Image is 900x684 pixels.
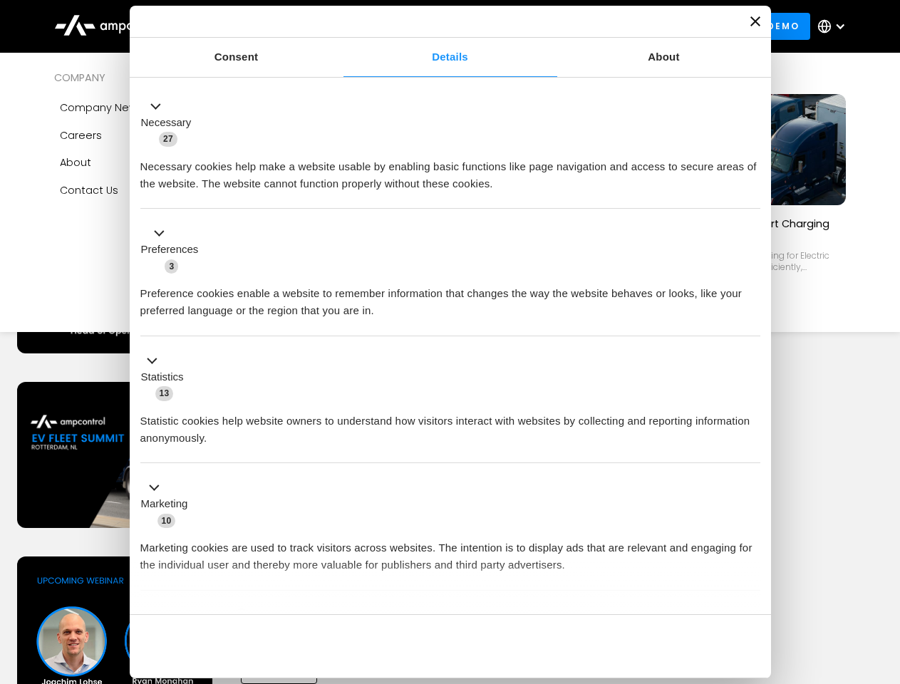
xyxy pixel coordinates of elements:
a: Careers [54,122,231,149]
button: Unclassified (2) [140,606,257,624]
div: Preference cookies enable a website to remember information that changes the way the website beha... [140,274,760,319]
label: Statistics [141,369,184,385]
label: Preferences [141,242,199,258]
a: Details [343,38,557,77]
a: About [54,149,231,176]
button: Marketing (10) [140,480,197,529]
a: Contact Us [54,177,231,204]
button: Okay [555,626,760,667]
div: Contact Us [60,182,118,198]
a: Company news [54,94,231,121]
div: Careers [60,128,102,143]
span: 3 [165,259,178,274]
label: Necessary [141,115,192,131]
span: 10 [157,514,176,528]
button: Preferences (3) [140,225,207,275]
a: About [557,38,771,77]
span: 2 [235,608,249,623]
button: Necessary (27) [140,98,200,147]
div: Necessary cookies help make a website usable by enabling basic functions like page navigation and... [140,147,760,192]
button: Close banner [750,16,760,26]
button: Statistics (13) [140,352,192,402]
div: Marketing cookies are used to track visitors across websites. The intention is to display ads tha... [140,529,760,574]
label: Marketing [141,496,188,512]
div: About [60,155,91,170]
div: Company news [60,100,143,115]
a: Consent [130,38,343,77]
span: 27 [159,132,177,146]
span: 13 [155,386,174,400]
div: Statistic cookies help website owners to understand how visitors interact with websites by collec... [140,402,760,447]
div: COMPANY [54,70,231,85]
